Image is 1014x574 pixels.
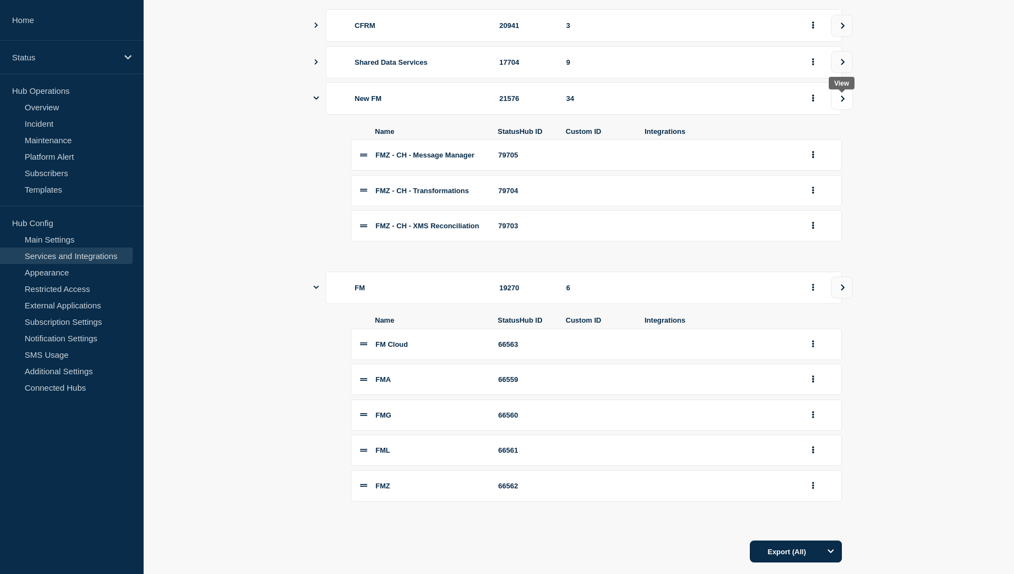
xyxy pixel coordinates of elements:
button: group actions [806,90,820,107]
button: group actions [806,182,820,199]
span: Integrations [645,127,794,136]
span: StatusHub ID [498,316,552,324]
span: FML [375,446,390,454]
div: 66560 [498,411,553,419]
p: Status [12,53,117,62]
button: view group [831,277,853,299]
span: FM Cloud [375,340,408,348]
div: 19270 [499,284,553,292]
div: 66561 [498,446,553,454]
button: Show services [314,82,319,115]
div: 20941 [499,21,553,30]
span: Name [375,127,485,136]
span: Custom ID [566,127,631,136]
button: group actions [806,279,820,296]
button: Show services [314,272,319,304]
span: FMZ - CH - Transformations [375,187,469,195]
button: group actions [806,147,820,164]
div: 79703 [498,222,553,230]
button: Export (All) [750,541,842,562]
button: group actions [806,477,820,494]
span: FMA [375,375,391,384]
span: StatusHub ID [498,127,552,136]
div: 6 [566,284,793,292]
button: Show services [314,9,319,42]
button: Options [820,541,842,562]
button: view group [831,88,853,110]
span: Shared Data Services [355,58,428,66]
div: 9 [566,58,793,66]
button: group actions [806,407,820,424]
span: FMZ [375,482,390,490]
button: view group [831,15,853,37]
span: Name [375,316,485,324]
div: 17704 [499,58,553,66]
div: 66562 [498,482,553,490]
span: FMZ - CH - XMS Reconciliation [375,222,479,230]
span: CFRM [355,21,375,30]
button: group actions [806,442,820,459]
span: New FM [355,94,381,103]
div: 21576 [499,94,553,103]
div: 79704 [498,187,553,195]
button: Show services [314,46,319,78]
span: FMG [375,411,391,419]
div: View [834,80,849,87]
button: group actions [806,336,820,353]
span: Custom ID [566,316,631,324]
div: 66563 [498,340,553,348]
span: FM [355,284,365,292]
div: 66559 [498,375,553,384]
button: group actions [806,17,820,34]
button: view group [831,51,853,73]
div: 3 [566,21,793,30]
span: Integrations [645,316,794,324]
span: FMZ - CH - Message Manager [375,151,475,159]
button: group actions [806,54,820,71]
button: group actions [806,371,820,388]
div: 79705 [498,151,553,159]
button: group actions [806,217,820,234]
div: 34 [566,94,793,103]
